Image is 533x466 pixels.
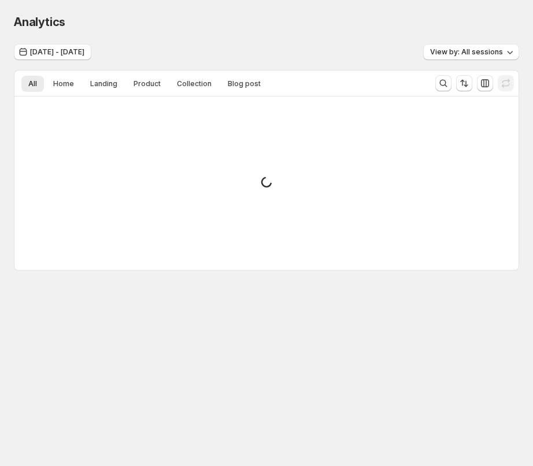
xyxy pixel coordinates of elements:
[28,79,37,88] span: All
[430,47,503,57] span: View by: All sessions
[14,15,65,29] span: Analytics
[423,44,519,60] button: View by: All sessions
[90,79,117,88] span: Landing
[134,79,161,88] span: Product
[53,79,74,88] span: Home
[228,79,261,88] span: Blog post
[177,79,212,88] span: Collection
[14,44,91,60] button: [DATE] - [DATE]
[435,75,451,91] button: Search and filter results
[456,75,472,91] button: Sort the results
[30,47,84,57] span: [DATE] - [DATE]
